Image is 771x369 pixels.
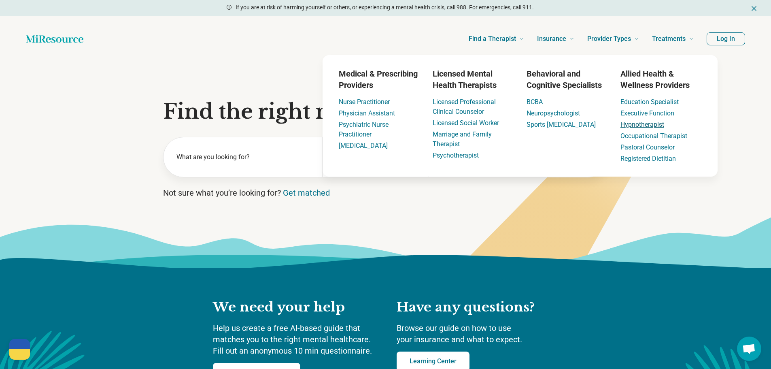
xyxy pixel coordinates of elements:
[537,33,566,45] span: Insurance
[527,109,580,117] a: Neuropsychologist
[737,337,761,361] a: Open chat
[283,188,330,198] a: Get matched
[587,23,639,55] a: Provider Types
[750,3,758,13] button: Dismiss
[652,23,694,55] a: Treatments
[620,68,701,91] h3: Allied Health & Wellness Providers
[433,98,496,115] a: Licensed Professional Clinical Counselor
[537,23,574,55] a: Insurance
[620,155,676,162] a: Registered Dietitian
[397,322,559,345] p: Browse our guide on how to use your insurance and what to expect.
[163,187,608,198] p: Not sure what you’re looking for?
[176,152,313,162] label: What are you looking for?
[339,121,389,138] a: Psychiatric Nurse Practitioner
[163,100,608,124] h1: Find the right mental health care for you
[527,98,543,106] a: BCBA
[339,68,420,91] h3: Medical & Prescribing Providers
[397,299,559,316] h2: Have any questions?
[652,33,686,45] span: Treatments
[236,3,534,12] p: If you are at risk of harming yourself or others, or experiencing a mental health crisis, call 98...
[469,23,524,55] a: Find a Therapist
[339,142,388,149] a: [MEDICAL_DATA]
[620,121,664,128] a: Hypnotherapist
[707,32,745,45] button: Log In
[213,322,380,356] p: Help us create a free AI-based guide that matches you to the right mental healthcare. Fill out an...
[339,98,390,106] a: Nurse Practitioner
[26,31,83,47] a: Home page
[620,98,679,106] a: Education Specialist
[527,68,607,91] h3: Behavioral and Cognitive Specialists
[339,109,395,117] a: Physician Assistant
[527,121,596,128] a: Sports [MEDICAL_DATA]
[213,299,380,316] h2: We need your help
[587,33,631,45] span: Provider Types
[620,132,687,140] a: Occupational Therapist
[620,143,675,151] a: Pastoral Counselor
[433,119,499,127] a: Licensed Social Worker
[469,33,516,45] span: Find a Therapist
[433,68,514,91] h3: Licensed Mental Health Therapists
[433,151,479,159] a: Psychotherapist
[433,130,492,148] a: Marriage and Family Therapist
[274,55,766,177] div: Provider Types
[620,109,674,117] a: Executive Function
